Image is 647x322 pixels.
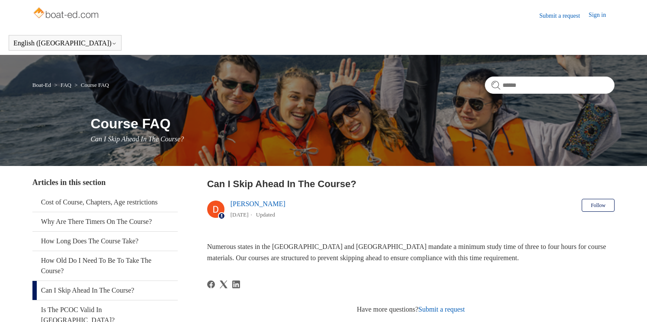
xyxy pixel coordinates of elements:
a: Boat-Ed [32,82,51,88]
a: How Old Do I Need To Be To Take The Course? [32,251,178,281]
a: Course FAQ [81,82,109,88]
a: X Corp [220,281,227,288]
h2: Can I Skip Ahead In The Course? [207,177,615,191]
svg: Share this page on LinkedIn [232,281,240,288]
svg: Share this page on Facebook [207,281,215,288]
a: Why Are There Timers On The Course? [32,212,178,231]
li: Course FAQ [73,82,109,88]
a: Can I Skip Ahead In The Course? [32,281,178,300]
time: 03/01/2024, 16:01 [231,211,249,218]
div: Live chat [618,293,641,316]
li: FAQ [52,82,73,88]
div: Have more questions? [207,304,615,315]
li: Boat-Ed [32,82,53,88]
button: English ([GEOGRAPHIC_DATA]) [13,39,117,47]
a: How Long Does The Course Take? [32,232,178,251]
h1: Course FAQ [90,113,615,134]
a: [PERSON_NAME] [231,200,285,207]
p: Numerous states in the [GEOGRAPHIC_DATA] and [GEOGRAPHIC_DATA] mandate a minimum study time of th... [207,241,615,263]
a: Facebook [207,281,215,288]
input: Search [485,77,615,94]
li: Updated [256,211,275,218]
a: FAQ [61,82,71,88]
span: Articles in this section [32,178,106,187]
svg: Share this page on X Corp [220,281,227,288]
a: LinkedIn [232,281,240,288]
button: Follow Article [582,199,615,212]
a: Submit a request [418,306,465,313]
a: Cost of Course, Chapters, Age restrictions [32,193,178,212]
img: Boat-Ed Help Center home page [32,5,101,22]
a: Submit a request [539,11,589,20]
a: Sign in [589,10,615,21]
span: Can I Skip Ahead In The Course? [90,135,184,143]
